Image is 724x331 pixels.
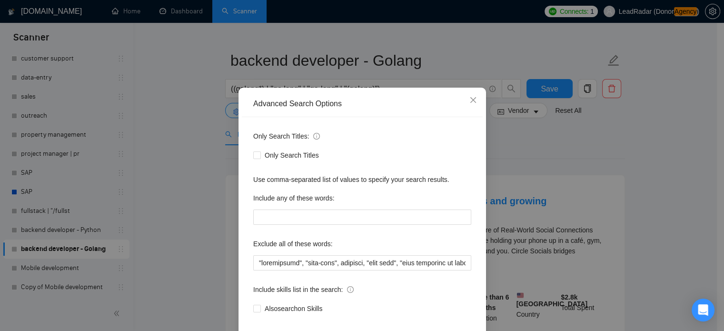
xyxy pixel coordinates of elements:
[347,286,354,293] span: info-circle
[253,191,334,206] label: Include any of these words:
[469,96,477,104] span: close
[313,133,320,140] span: info-circle
[253,131,320,141] span: Only Search Titles:
[253,99,471,109] div: Advanced Search Options
[692,299,714,321] div: Open Intercom Messenger
[253,174,471,185] div: Use comma-separated list of values to specify your search results.
[460,88,486,113] button: Close
[253,284,354,295] span: Include skills list in the search:
[253,236,333,251] label: Exclude all of these words:
[261,303,326,314] span: Also search on Skills
[261,150,323,160] span: Only Search Titles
